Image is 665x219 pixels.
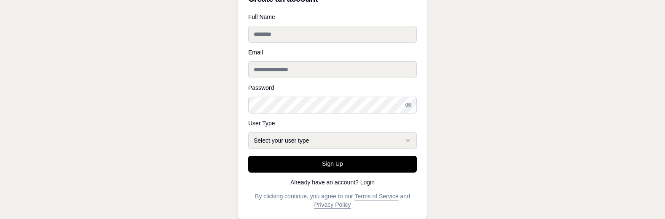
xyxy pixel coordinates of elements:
[248,179,417,185] p: Already have an account?
[248,156,417,173] button: Sign Up
[248,192,417,209] p: By clicking continue, you agree to our and
[248,120,417,126] label: User Type
[360,179,375,186] a: Login
[314,201,351,208] a: Privacy Policy
[248,85,417,91] label: Password
[248,14,417,20] label: Full Name
[248,49,417,55] label: Email
[354,193,398,200] a: Terms of Service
